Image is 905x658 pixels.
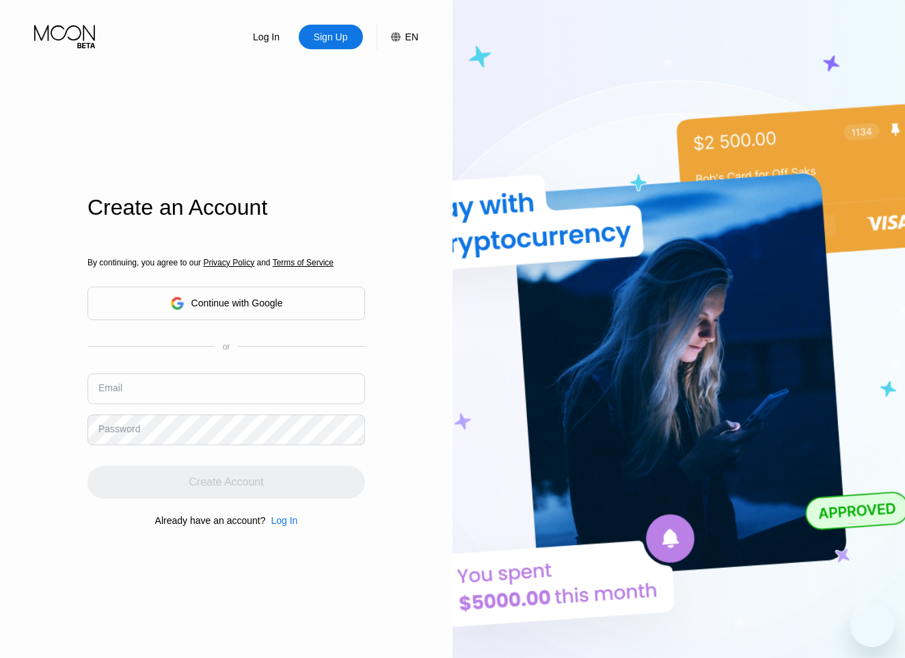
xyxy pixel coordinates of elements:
span: and [254,258,273,267]
div: Continue with Google [191,298,283,308]
div: or [223,342,230,352]
span: Terms of Service [273,258,334,267]
div: Log In [271,515,297,526]
div: By continuing, you agree to our [87,258,365,267]
iframe: Button to launch messaging window [850,603,894,647]
div: Continue with Google [87,287,365,320]
div: Sign Up [299,25,363,49]
div: EN [377,25,418,49]
span: Privacy Policy [203,258,254,267]
div: Password [98,423,140,434]
div: EN [405,31,418,42]
div: Log In [234,25,299,49]
div: Already have an account? [155,515,266,526]
div: Log In [265,515,297,526]
div: Email [98,382,122,393]
div: Sign Up [312,30,349,44]
div: Create an Account [87,195,365,220]
div: Log In [252,30,281,44]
